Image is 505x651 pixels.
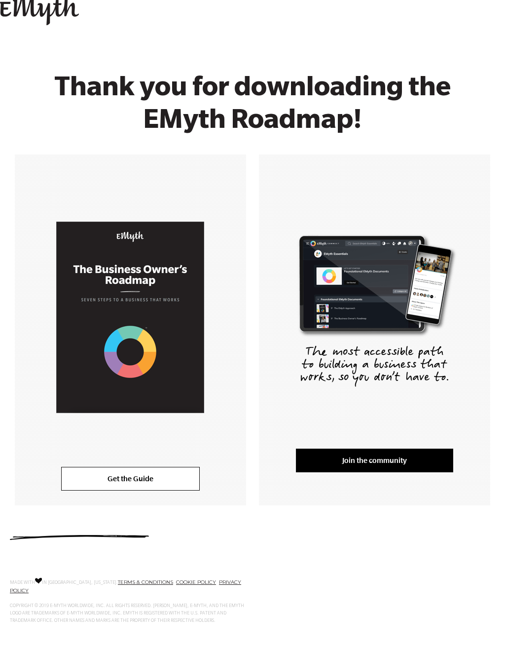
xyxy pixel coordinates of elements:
[42,580,118,585] span: IN [GEOGRAPHIC_DATA], [US_STATE].
[44,75,461,140] h1: Thank you for downloading the EMyth Roadmap!
[176,579,216,585] a: COOKIE POLICY
[296,449,453,472] a: Join the community
[10,580,35,585] span: MADE WITH
[35,577,42,584] img: Love
[56,222,204,413] img: Business Owners Roadmap Cover
[118,579,173,585] a: TERMS & CONDITIONS
[456,604,505,651] iframe: Chat Widget
[61,467,200,491] a: Get the Guide
[10,604,244,623] span: COPYRIGHT © 2019 E-MYTH WORLDWIDE, INC. ALL RIGHTS RESERVED. [PERSON_NAME], E-MYTH, AND THE EMYTH...
[10,535,149,540] img: underline.svg
[288,222,461,395] img: EMyth Connect Right Hand CTA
